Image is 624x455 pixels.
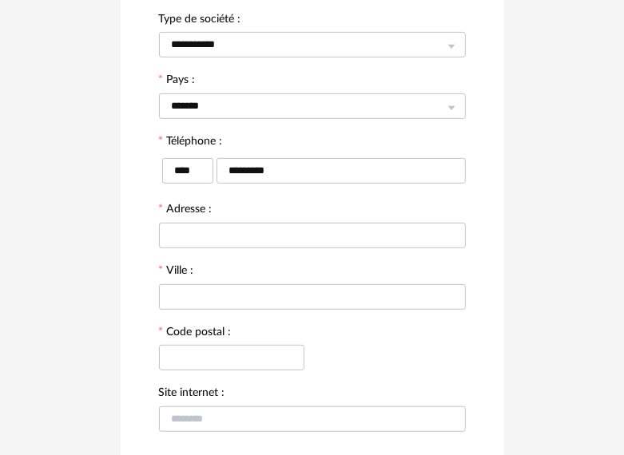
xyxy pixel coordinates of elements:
[159,74,196,89] label: Pays :
[159,265,194,279] label: Ville :
[159,326,232,341] label: Code postal :
[159,136,223,150] label: Téléphone :
[159,387,225,402] label: Site internet :
[159,14,241,28] label: Type de société :
[159,204,213,218] label: Adresse :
